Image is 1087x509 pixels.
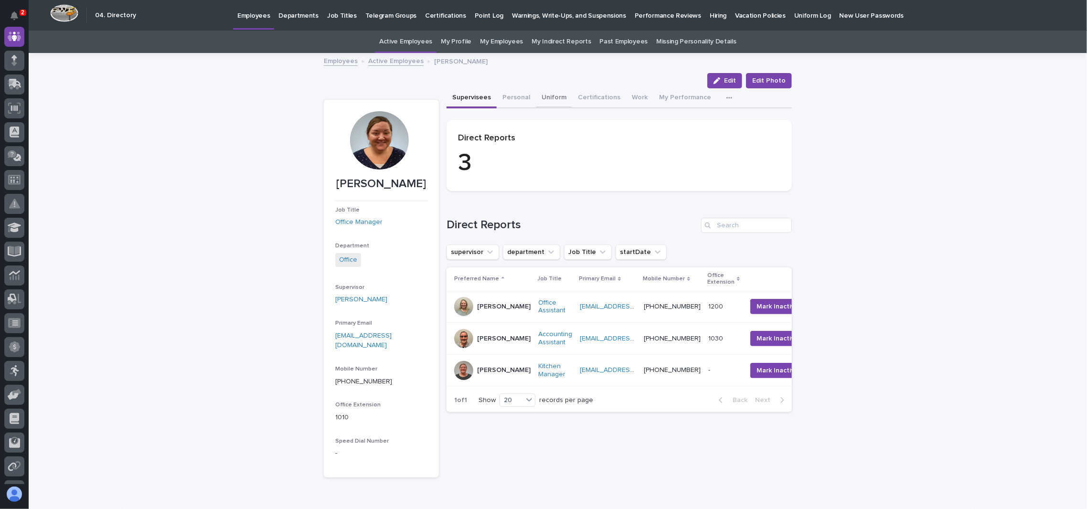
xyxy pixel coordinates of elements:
[580,367,688,373] a: [EMAIL_ADDRESS][DOMAIN_NAME]
[21,9,24,16] p: 2
[538,362,572,379] a: Kitchen Manager
[335,295,387,305] a: [PERSON_NAME]
[644,303,701,310] a: [PHONE_NUMBER]
[335,207,360,213] span: Job Title
[335,332,392,349] a: [EMAIL_ADDRESS][DOMAIN_NAME]
[479,396,496,404] p: Show
[643,274,685,284] p: Mobile Number
[707,270,735,288] p: Office Extension
[580,335,688,342] a: [EMAIL_ADDRESS][DOMAIN_NAME]
[707,73,742,88] button: Edit
[751,396,792,404] button: Next
[580,303,688,310] a: [EMAIL_ADDRESS][DOMAIN_NAME]
[532,31,591,53] a: My Indirect Reports
[12,11,24,27] div: Notifications2
[500,395,523,405] div: 20
[746,73,792,88] button: Edit Photo
[755,397,776,403] span: Next
[324,55,358,66] a: Employees
[477,335,531,343] p: [PERSON_NAME]
[4,6,24,26] button: Notifications
[339,255,357,265] a: Office
[656,31,736,53] a: Missing Personality Details
[368,55,424,66] a: Active Employees
[441,31,471,53] a: My Profile
[757,302,799,311] span: Mark Inactive
[447,88,497,108] button: Supervisees
[447,218,697,232] h1: Direct Reports
[477,366,531,374] p: [PERSON_NAME]
[335,243,369,249] span: Department
[644,335,701,342] a: [PHONE_NUMBER]
[335,413,427,423] p: 1010
[572,88,626,108] button: Certifications
[708,364,712,374] p: -
[335,438,389,444] span: Speed Dial Number
[4,484,24,504] button: users-avatar
[539,396,593,404] p: records per page
[564,244,612,260] button: Job Title
[757,366,799,375] span: Mark Inactive
[335,217,383,227] a: Office Manager
[379,31,432,53] a: Active Employees
[335,378,392,385] a: [PHONE_NUMBER]
[497,88,536,108] button: Personal
[750,299,805,314] button: Mark Inactive
[644,367,701,373] a: [PHONE_NUMBER]
[50,4,78,22] img: Workspace Logo
[708,301,725,311] p: 1200
[447,291,820,323] tr: [PERSON_NAME]Office Assistant [EMAIL_ADDRESS][DOMAIN_NAME] [PHONE_NUMBER]12001200 Mark Inactive
[750,363,805,378] button: Mark Inactive
[447,323,820,355] tr: [PERSON_NAME]Accounting Assistant [EMAIL_ADDRESS][DOMAIN_NAME] [PHONE_NUMBER]10301030 Mark Inactive
[757,334,799,343] span: Mark Inactive
[335,177,427,191] p: [PERSON_NAME]
[447,389,475,412] p: 1 of 1
[477,303,531,311] p: [PERSON_NAME]
[653,88,717,108] button: My Performance
[503,244,560,260] button: department
[480,31,523,53] a: My Employees
[458,133,780,144] p: Direct Reports
[434,55,488,66] p: [PERSON_NAME]
[701,218,792,233] input: Search
[626,88,653,108] button: Work
[752,76,786,85] span: Edit Photo
[708,333,725,343] p: 1030
[538,330,572,347] a: Accounting Assistant
[711,396,751,404] button: Back
[335,366,377,372] span: Mobile Number
[727,397,747,403] span: Back
[537,274,562,284] p: Job Title
[538,299,572,315] a: Office Assistant
[454,274,499,284] p: Preferred Name
[750,331,805,346] button: Mark Inactive
[447,354,820,386] tr: [PERSON_NAME]Kitchen Manager [EMAIL_ADDRESS][DOMAIN_NAME] [PHONE_NUMBER]-- Mark Inactive
[458,149,780,178] p: 3
[335,320,372,326] span: Primary Email
[600,31,648,53] a: Past Employees
[95,11,136,20] h2: 04. Directory
[616,244,667,260] button: startDate
[335,285,364,290] span: Supervisor
[447,244,499,260] button: supervisor
[579,274,616,284] p: Primary Email
[335,448,427,458] p: -
[335,402,381,408] span: Office Extension
[724,77,736,84] span: Edit
[536,88,572,108] button: Uniform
